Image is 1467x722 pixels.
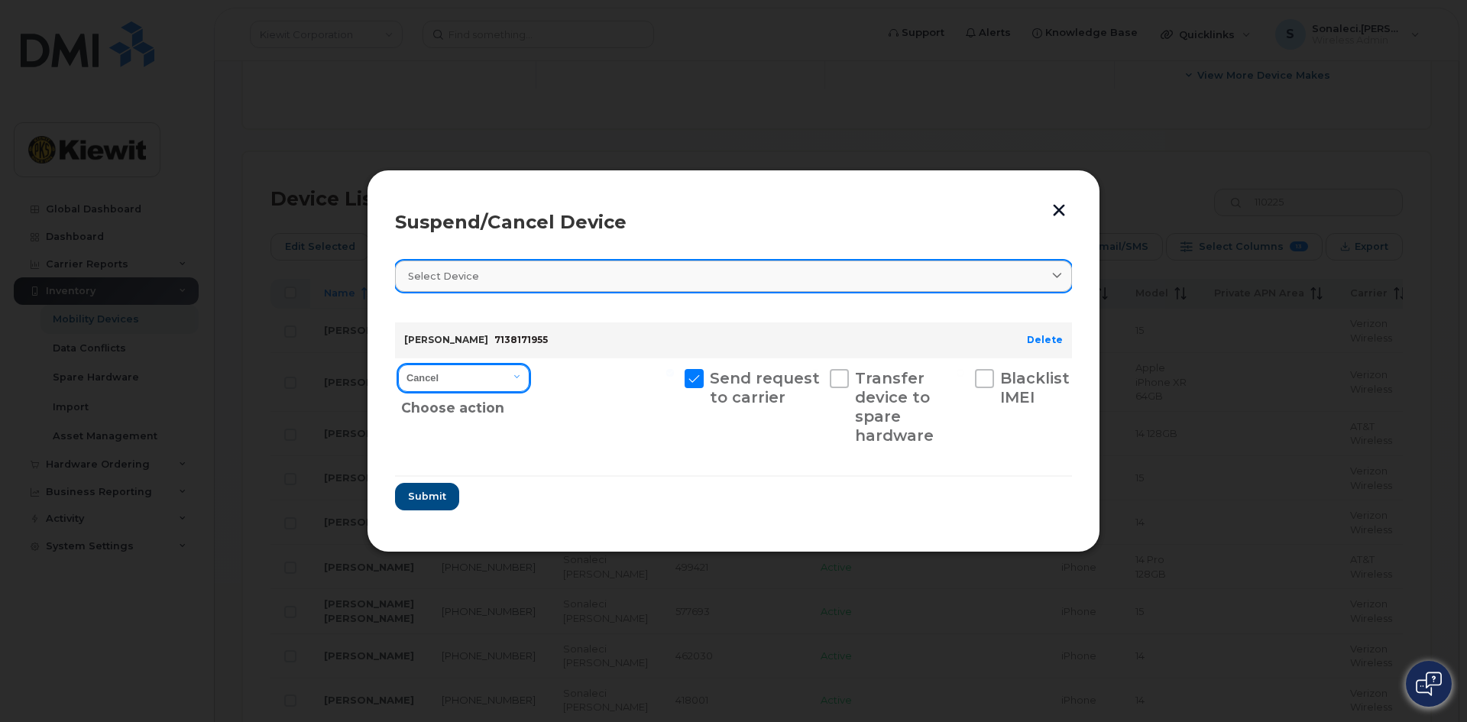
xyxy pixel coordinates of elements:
[395,261,1072,292] a: Select device
[408,489,446,503] span: Submit
[401,390,530,419] div: Choose action
[395,483,459,510] button: Submit
[494,334,548,345] span: 7138171955
[1416,672,1442,696] img: Open chat
[666,369,674,377] input: Send request to carrier
[710,369,820,406] span: Send request to carrier
[1027,334,1063,345] a: Delete
[395,213,1072,231] div: Suspend/Cancel Device
[1000,369,1070,406] span: Blacklist IMEI
[404,334,488,345] strong: [PERSON_NAME]
[957,369,964,377] input: Blacklist IMEI
[811,369,819,377] input: Transfer device to spare hardware
[855,369,934,445] span: Transfer device to spare hardware
[408,269,479,283] span: Select device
